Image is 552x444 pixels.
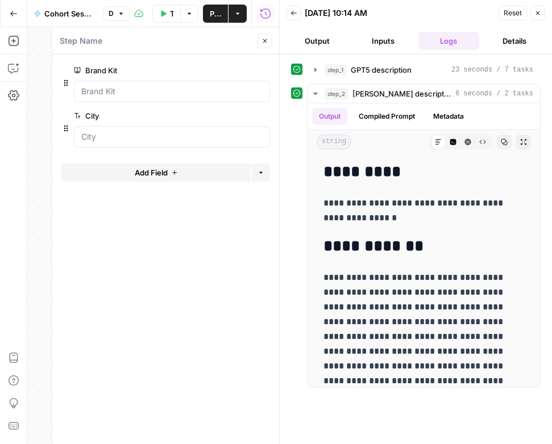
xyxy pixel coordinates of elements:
[287,32,348,50] button: Output
[426,108,471,125] button: Metadata
[504,8,522,18] span: Reset
[317,135,351,149] span: string
[308,61,540,79] button: 23 seconds / 7 tasks
[351,64,412,76] span: GPT5 description
[74,65,206,76] label: Brand Kit
[103,6,130,21] button: Draft
[308,85,540,103] button: 6 seconds / 2 tasks
[203,5,228,23] button: Publish
[325,88,348,99] span: step_2
[352,108,422,125] button: Compiled Prompt
[81,131,263,143] input: City
[451,65,533,75] span: 23 seconds / 7 tasks
[74,110,206,122] label: City
[27,5,101,23] button: Cohort Session 3 - [PERSON_NAME] vacation package description
[455,89,533,99] span: 6 seconds / 2 tasks
[484,32,545,50] button: Details
[352,88,451,99] span: [PERSON_NAME] description
[312,108,347,125] button: Output
[352,32,414,50] button: Inputs
[61,164,251,182] button: Add Field
[81,86,263,97] input: Brand Kit
[308,103,540,387] div: 6 seconds / 2 tasks
[109,9,114,19] span: Draft
[325,64,346,76] span: step_1
[170,8,173,19] span: Test Data
[44,8,94,19] span: Cohort Session 3 - [PERSON_NAME] vacation package description
[418,32,480,50] button: Logs
[135,167,168,178] span: Add Field
[210,8,221,19] span: Publish
[499,6,527,20] button: Reset
[152,5,180,23] button: Test Data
